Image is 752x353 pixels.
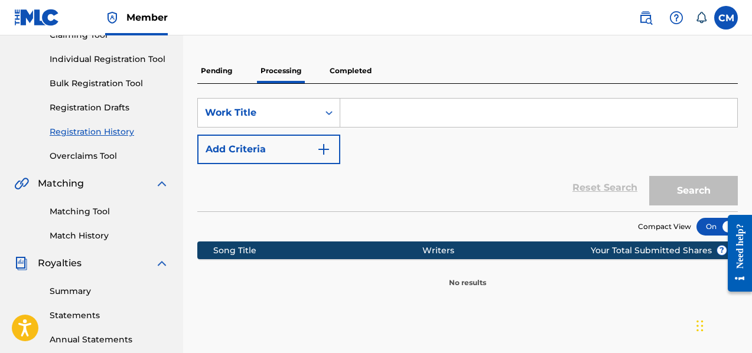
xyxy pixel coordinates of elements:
[197,58,236,83] p: Pending
[14,9,60,26] img: MLC Logo
[14,177,29,191] img: Matching
[126,11,168,24] span: Member
[50,53,169,66] a: Individual Registration Tool
[38,177,84,191] span: Matching
[197,98,738,211] form: Search Form
[634,6,657,30] a: Public Search
[693,296,752,353] div: Widget de chat
[695,12,707,24] div: Notifications
[50,309,169,322] a: Statements
[105,11,119,25] img: Top Rightsholder
[719,206,752,301] iframe: Resource Center
[155,177,169,191] img: expand
[50,126,169,138] a: Registration History
[257,58,305,83] p: Processing
[639,11,653,25] img: search
[669,11,683,25] img: help
[717,246,727,255] span: ?
[638,221,691,232] span: Compact View
[50,150,169,162] a: Overclaims Tool
[50,334,169,346] a: Annual Statements
[213,244,422,257] div: Song Title
[155,256,169,270] img: expand
[422,244,628,257] div: Writers
[50,230,169,242] a: Match History
[50,285,169,298] a: Summary
[693,296,752,353] iframe: Chat Widget
[714,6,738,30] div: User Menu
[696,308,704,344] div: Arrastar
[591,244,727,257] span: Your Total Submitted Shares
[197,135,340,164] button: Add Criteria
[205,106,311,120] div: Work Title
[665,6,688,30] div: Help
[38,256,82,270] span: Royalties
[50,102,169,114] a: Registration Drafts
[317,142,331,156] img: 9d2ae6d4665cec9f34b9.svg
[50,77,169,90] a: Bulk Registration Tool
[449,263,486,288] p: No results
[326,58,375,83] p: Completed
[50,205,169,218] a: Matching Tool
[14,256,28,270] img: Royalties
